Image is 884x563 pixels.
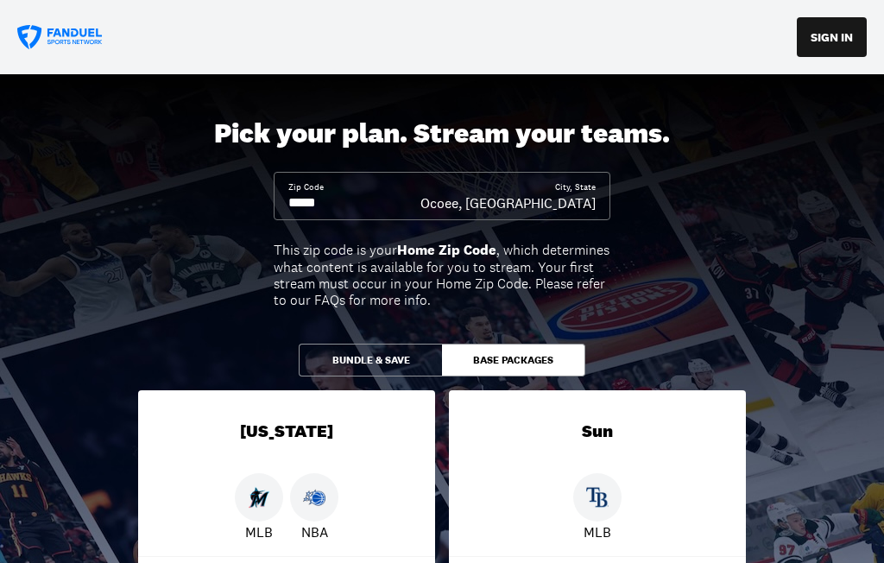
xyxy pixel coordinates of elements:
p: MLB [584,522,611,542]
div: Pick your plan. Stream your teams. [214,117,670,150]
div: Zip Code [288,181,324,193]
img: Rays [586,486,609,509]
div: City, State [555,181,596,193]
button: Bundle & Save [299,344,442,376]
div: This zip code is your , which determines what content is available for you to stream. Your first ... [274,242,610,308]
div: Ocoee, [GEOGRAPHIC_DATA] [420,193,596,212]
img: Marlins [248,486,270,509]
p: NBA [301,522,328,542]
b: Home Zip Code [397,241,496,259]
p: MLB [245,522,273,542]
button: Base Packages [442,344,585,376]
img: Magic [303,486,325,509]
div: Sun [449,390,746,473]
div: [US_STATE] [138,390,435,473]
button: SIGN IN [797,17,867,57]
